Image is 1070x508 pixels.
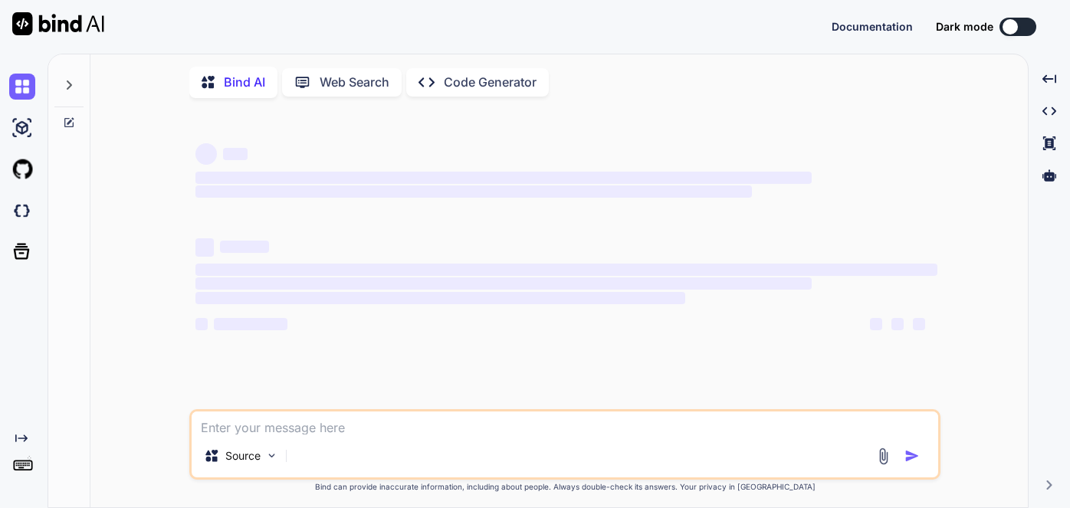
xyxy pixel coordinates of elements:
[195,292,685,304] span: ‌
[9,198,35,224] img: darkCloudIdeIcon
[9,74,35,100] img: chat
[195,172,811,184] span: ‌
[904,448,920,464] img: icon
[875,447,892,465] img: attachment
[870,318,882,330] span: ‌
[265,449,278,462] img: Pick Models
[12,12,104,35] img: Bind AI
[913,318,925,330] span: ‌
[214,318,287,330] span: ‌
[220,241,269,253] span: ‌
[224,75,265,89] p: Bind AI
[225,448,261,464] p: Source
[189,483,940,492] p: Bind can provide inaccurate information, including about people. Always double-check its answers....
[320,75,389,89] p: Web Search
[195,264,937,276] span: ‌
[891,318,904,330] span: ‌
[832,20,913,33] span: Documentation
[223,148,248,160] span: ‌
[195,143,217,165] span: ‌
[195,238,214,257] span: ‌
[195,185,752,198] span: ‌
[195,318,208,330] span: ‌
[936,19,993,34] span: Dark mode
[832,21,913,33] button: Documentation
[9,115,35,141] img: ai-studio
[444,75,537,89] p: Code Generator
[195,277,811,290] span: ‌
[9,156,35,182] img: githubLight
